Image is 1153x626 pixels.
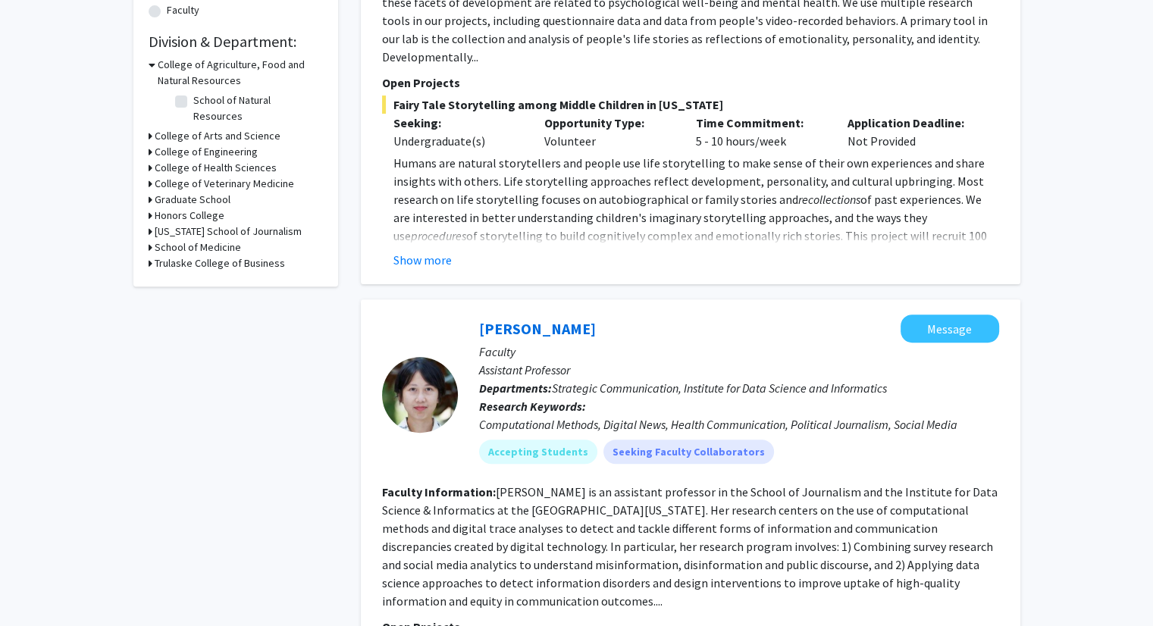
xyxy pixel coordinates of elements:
[685,114,836,150] div: 5 - 10 hours/week
[533,114,685,150] div: Volunteer
[155,128,280,144] h3: College of Arts and Science
[479,415,999,434] div: Computational Methods, Digital News, Health Communication, Political Journalism, Social Media
[696,114,825,132] p: Time Commitment:
[149,33,323,51] h2: Division & Department:
[603,440,774,464] mat-chip: Seeking Faculty Collaborators
[479,361,999,379] p: Assistant Professor
[393,114,522,132] p: Seeking:
[382,74,999,92] p: Open Projects
[167,2,199,18] label: Faculty
[382,484,496,499] b: Faculty Information:
[479,440,597,464] mat-chip: Accepting Students
[393,251,452,269] button: Show more
[479,319,596,338] a: [PERSON_NAME]
[552,380,887,396] span: Strategic Communication, Institute for Data Science and Informatics
[155,208,224,224] h3: Honors College
[382,484,998,609] fg-read-more: [PERSON_NAME] is an assistant professor in the School of Journalism and the Institute for Data Sc...
[11,558,64,615] iframe: Chat
[155,255,285,271] h3: Trulaske College of Business
[479,380,552,396] b: Departments:
[544,114,673,132] p: Opportunity Type:
[155,176,294,192] h3: College of Veterinary Medicine
[382,95,999,114] span: Fairy Tale Storytelling among Middle Children in [US_STATE]
[798,192,860,207] em: recollections
[836,114,988,150] div: Not Provided
[155,239,241,255] h3: School of Medicine
[479,343,999,361] p: Faculty
[848,114,976,132] p: Application Deadline:
[155,160,277,176] h3: College of Health Sciences
[393,154,999,336] p: Humans are natural storytellers and people use life storytelling to make sense of their own exper...
[411,228,466,243] em: procedures
[155,192,230,208] h3: Graduate School
[393,132,522,150] div: Undergraduate(s)
[901,315,999,343] button: Message Chau Tong
[155,144,258,160] h3: College of Engineering
[193,92,319,124] label: School of Natural Resources
[155,224,302,239] h3: [US_STATE] School of Journalism
[158,57,323,89] h3: College of Agriculture, Food and Natural Resources
[479,399,586,414] b: Research Keywords:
